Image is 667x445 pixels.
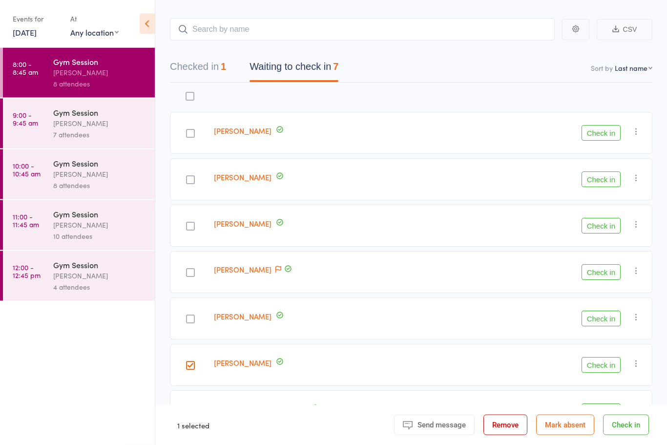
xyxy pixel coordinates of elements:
button: CSV [597,20,652,41]
button: Mark absent [536,415,594,435]
button: Check in [582,311,621,327]
button: Remove [483,415,527,435]
time: 8:00 - 8:45 am [13,60,38,76]
a: [PERSON_NAME] [214,126,271,136]
a: [PERSON_NAME] [214,312,271,322]
div: Gym Session [53,158,146,169]
div: Events for [13,11,61,27]
div: 7 attendees [53,129,146,140]
a: 8:00 -8:45 amGym Session[PERSON_NAME]8 attendees [3,48,155,98]
a: 11:00 -11:45 amGym Session[PERSON_NAME]10 attendees [3,200,155,250]
a: 10:00 -10:45 amGym Session[PERSON_NAME]8 attendees [3,149,155,199]
button: Checked in1 [170,57,226,83]
button: Waiting to check in7 [250,57,338,83]
button: Check in [582,265,621,280]
div: [PERSON_NAME] [53,219,146,231]
div: 7 [333,62,338,72]
div: Last name [615,64,647,73]
a: [DATE] [13,27,37,38]
time: 9:00 - 9:45 am [13,111,38,127]
button: Check in [582,172,621,188]
div: 8 attendees [53,78,146,89]
button: Check in [582,358,621,373]
div: 1 [221,62,226,72]
a: 9:00 -9:45 amGym Session[PERSON_NAME]7 attendees [3,99,155,148]
div: Gym Session [53,209,146,219]
div: 8 attendees [53,180,146,191]
div: Any location [70,27,119,38]
label: Sort by [591,64,613,73]
button: Check in [582,404,621,420]
time: 12:00 - 12:45 pm [13,263,41,279]
div: Gym Session [53,107,146,118]
input: Search by name [170,19,555,41]
div: At [70,11,119,27]
a: [PERSON_NAME] [214,358,271,368]
button: Send message [394,415,475,435]
time: 11:00 - 11:45 am [13,212,39,228]
a: Soucila [PERSON_NAME] [214,404,299,414]
div: [PERSON_NAME] [53,118,146,129]
div: [PERSON_NAME] [53,169,146,180]
span: Send message [417,421,466,429]
time: 10:00 - 10:45 am [13,162,41,177]
div: 10 attendees [53,231,146,242]
div: 1 selected [177,415,209,435]
a: [PERSON_NAME] [214,172,271,183]
a: [PERSON_NAME] [214,265,271,275]
button: Check in [582,218,621,234]
button: Check in [603,415,649,435]
div: Gym Session [53,259,146,270]
div: [PERSON_NAME] [53,270,146,281]
a: 12:00 -12:45 pmGym Session[PERSON_NAME]4 attendees [3,251,155,301]
div: Gym Session [53,56,146,67]
div: 4 attendees [53,281,146,293]
button: Check in [582,126,621,141]
div: [PERSON_NAME] [53,67,146,78]
a: [PERSON_NAME] [214,219,271,229]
